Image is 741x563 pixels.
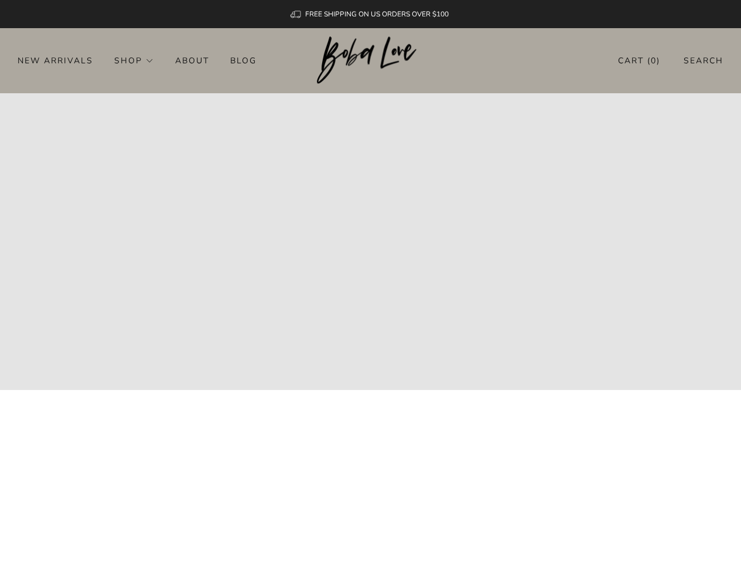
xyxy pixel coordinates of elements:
a: Cart [618,51,660,70]
span: FREE SHIPPING ON US ORDERS OVER $100 [305,9,449,19]
img: Boba Love [317,36,424,84]
a: Blog [230,51,257,70]
a: Search [684,51,723,70]
a: Boba Love [317,36,424,85]
items-count: 0 [651,55,657,66]
a: Shop [114,51,154,70]
a: About [175,51,209,70]
a: New Arrivals [18,51,93,70]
